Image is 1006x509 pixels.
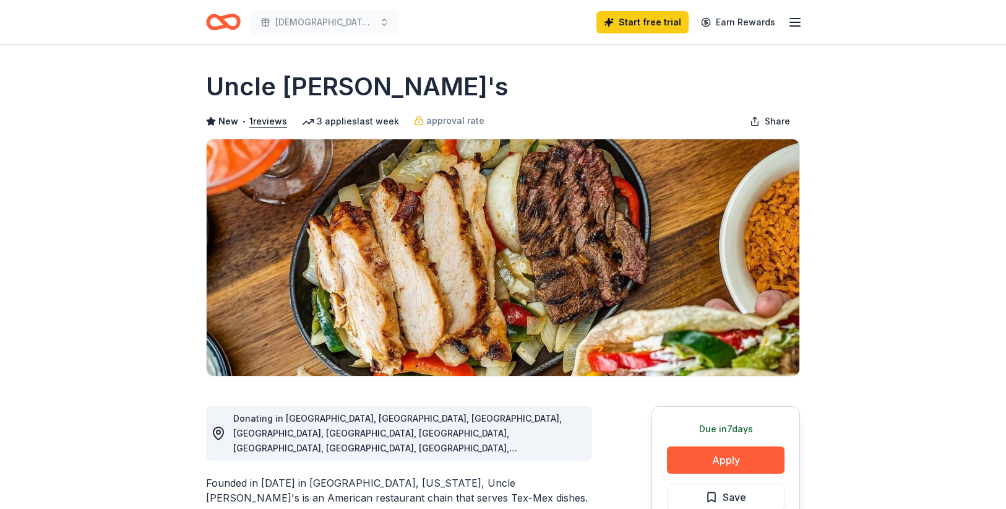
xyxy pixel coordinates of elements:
a: Home [206,7,241,37]
span: Share [765,114,790,129]
a: Earn Rewards [694,11,783,33]
a: approval rate [414,113,484,128]
span: New [218,114,238,129]
div: 3 applies last week [302,114,399,129]
div: Founded in [DATE] in [GEOGRAPHIC_DATA], [US_STATE], Uncle [PERSON_NAME]'s is an American restaura... [206,476,592,505]
img: Image for Uncle Julio's [207,139,799,376]
button: Share [740,109,800,134]
span: approval rate [426,113,484,128]
button: Apply [667,446,785,474]
span: • [242,116,246,126]
button: 1reviews [249,114,287,129]
button: [DEMOGRAPHIC_DATA] Lights - A Red Carpet Affair [251,10,399,35]
h1: Uncle [PERSON_NAME]'s [206,69,509,104]
span: [DEMOGRAPHIC_DATA] Lights - A Red Carpet Affair [275,15,374,30]
div: Due in 7 days [667,422,785,437]
span: Save [723,489,746,505]
span: Donating in [GEOGRAPHIC_DATA], [GEOGRAPHIC_DATA], [GEOGRAPHIC_DATA], [GEOGRAPHIC_DATA], [GEOGRAPH... [233,413,562,468]
a: Start free trial [596,11,689,33]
